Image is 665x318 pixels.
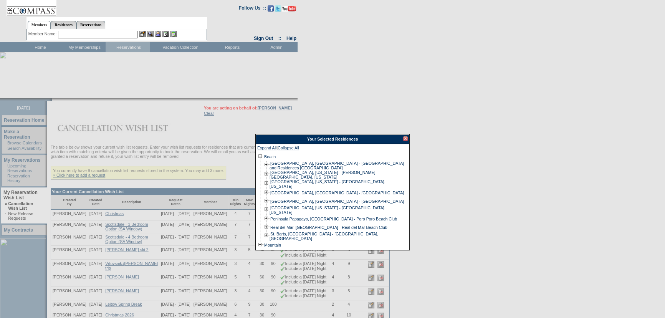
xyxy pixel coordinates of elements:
a: [GEOGRAPHIC_DATA], [GEOGRAPHIC_DATA] - [GEOGRAPHIC_DATA] [270,190,404,195]
img: Become our fan on Facebook [268,5,274,12]
img: Impersonate [155,31,161,37]
a: Reservations [76,21,105,29]
a: Residences [51,21,76,29]
img: Reservations [162,31,169,37]
a: Help [286,36,296,41]
a: Sign Out [254,36,273,41]
div: Member Name: [28,31,58,37]
a: [GEOGRAPHIC_DATA], [GEOGRAPHIC_DATA] - [GEOGRAPHIC_DATA] [270,199,404,204]
a: Peninsula Papagayo, [GEOGRAPHIC_DATA] - Poro Poro Beach Club [270,217,397,221]
div: Your Selected Residences [256,134,409,144]
span: :: [278,36,281,41]
a: Beach [264,154,276,159]
img: b_calculator.gif [170,31,177,37]
a: Follow us on Twitter [275,8,281,12]
img: Subscribe to our YouTube Channel [282,6,296,12]
a: Become our fan on Facebook [268,8,274,12]
a: Subscribe to our YouTube Channel [282,8,296,12]
a: Collapse All [278,146,299,152]
a: St. Barts, [GEOGRAPHIC_DATA] - [GEOGRAPHIC_DATA], [GEOGRAPHIC_DATA] [270,232,378,241]
a: [GEOGRAPHIC_DATA], [US_STATE] - [GEOGRAPHIC_DATA], [US_STATE] [270,179,385,189]
div: | [257,146,408,152]
a: Expand All [257,146,276,152]
img: View [147,31,154,37]
img: b_edit.gif [139,31,146,37]
a: [GEOGRAPHIC_DATA], [GEOGRAPHIC_DATA] - [GEOGRAPHIC_DATA] and Residences [GEOGRAPHIC_DATA] [270,161,404,170]
a: [GEOGRAPHIC_DATA], [US_STATE] - [PERSON_NAME][GEOGRAPHIC_DATA], [US_STATE] [270,170,375,179]
a: [GEOGRAPHIC_DATA], [US_STATE] - [GEOGRAPHIC_DATA], [US_STATE] [270,205,385,215]
a: Mountain [264,243,281,247]
td: Follow Us :: [239,5,266,14]
a: Real del Mar, [GEOGRAPHIC_DATA] - Real del Mar Beach Club [270,225,387,230]
img: Follow us on Twitter [275,5,281,12]
a: Members [28,21,51,29]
